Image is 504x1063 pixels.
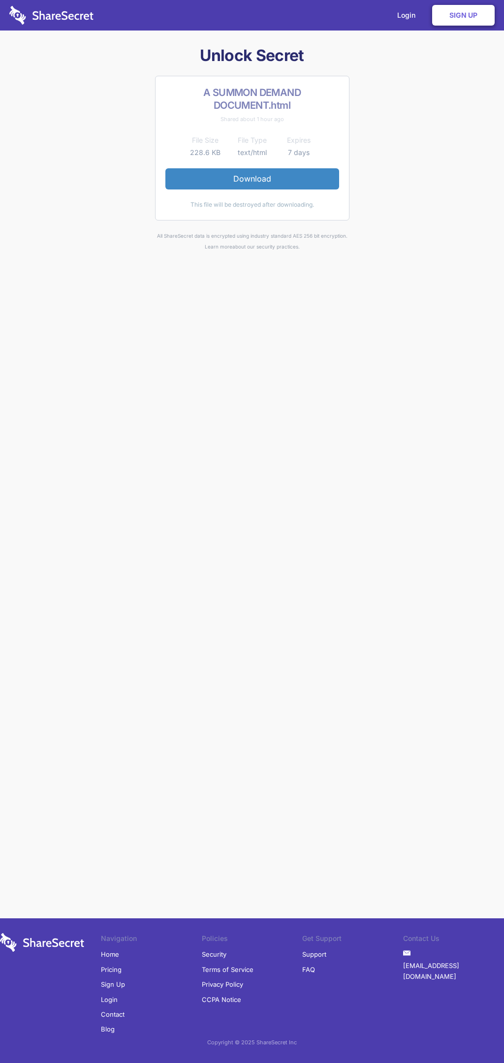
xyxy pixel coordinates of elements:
[229,147,276,158] td: text/html
[9,6,94,25] img: logo-wordmark-white-trans-d4663122ce5f474addd5e946df7df03e33cb6a1c49d2221995e7729f52c070b2.svg
[202,947,226,962] a: Security
[276,134,322,146] th: Expires
[101,962,122,977] a: Pricing
[202,962,253,977] a: Terms of Service
[302,962,315,977] a: FAQ
[101,933,202,947] li: Navigation
[403,958,504,984] a: [EMAIL_ADDRESS][DOMAIN_NAME]
[101,1022,115,1036] a: Blog
[165,199,339,210] div: This file will be destroyed after downloading.
[101,977,125,992] a: Sign Up
[202,977,243,992] a: Privacy Policy
[101,947,119,962] a: Home
[101,992,118,1007] a: Login
[432,5,495,26] a: Sign Up
[182,147,229,158] td: 228.6 KB
[165,86,339,112] h2: A SUMMON DEMAND DOCUMENT.html
[202,992,241,1007] a: CCPA Notice
[202,933,303,947] li: Policies
[302,947,326,962] a: Support
[101,1007,125,1022] a: Contact
[205,244,232,250] a: Learn more
[276,147,322,158] td: 7 days
[302,933,403,947] li: Get Support
[165,168,339,189] a: Download
[165,114,339,125] div: Shared about 1 hour ago
[182,134,229,146] th: File Size
[229,134,276,146] th: File Type
[403,933,504,947] li: Contact Us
